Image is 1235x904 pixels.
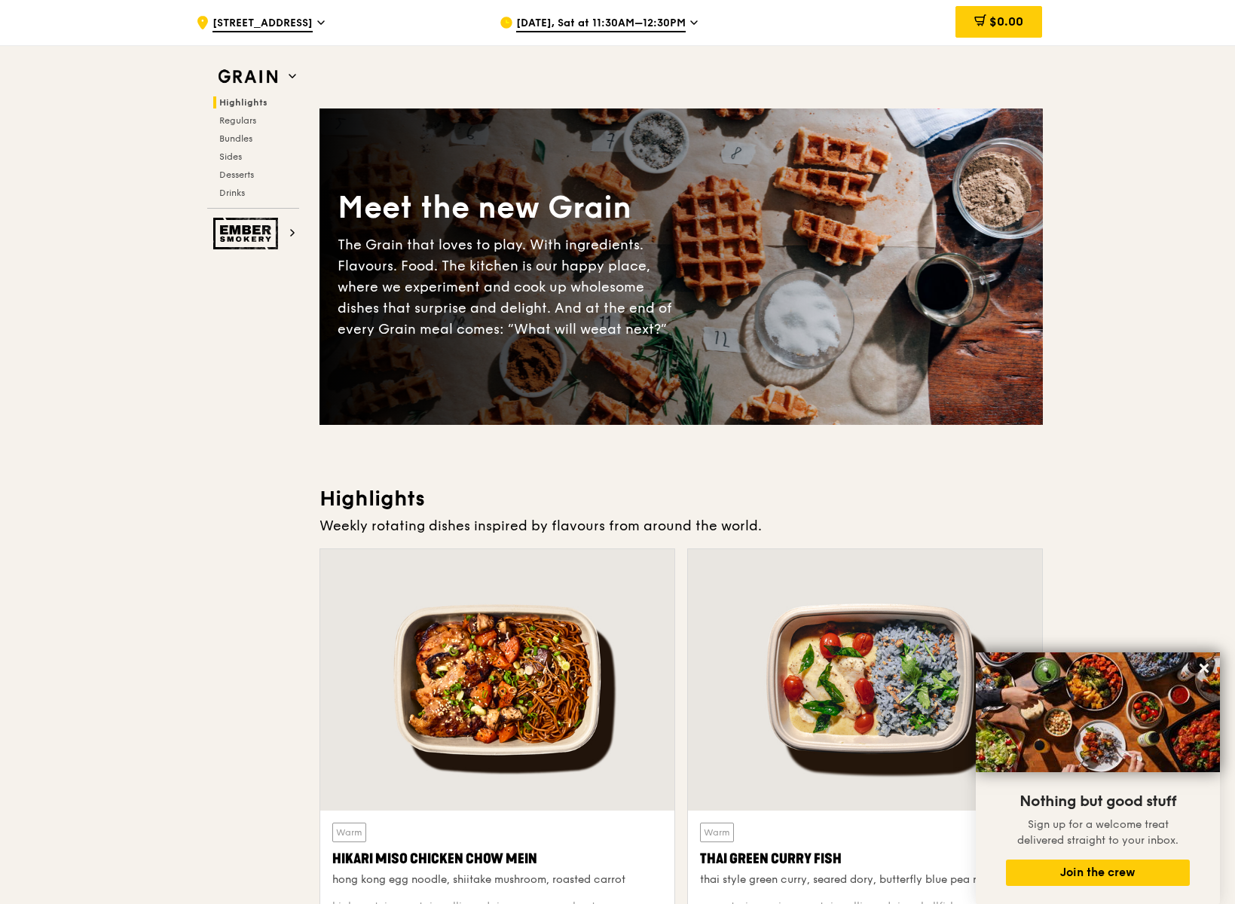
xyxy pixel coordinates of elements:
button: Join the crew [1006,860,1190,886]
div: hong kong egg noodle, shiitake mushroom, roasted carrot [332,872,662,887]
span: Sides [219,151,242,162]
div: Warm [332,823,366,842]
span: Bundles [219,133,252,144]
span: Drinks [219,188,245,198]
img: DSC07876-Edit02-Large.jpeg [976,652,1220,772]
div: Thai Green Curry Fish [700,848,1030,869]
div: Meet the new Grain [338,188,681,228]
span: Regulars [219,115,256,126]
div: The Grain that loves to play. With ingredients. Flavours. Food. The kitchen is our happy place, w... [338,234,681,340]
img: Grain web logo [213,63,283,90]
span: Nothing but good stuff [1019,793,1176,811]
div: Warm [700,823,734,842]
span: Highlights [219,97,267,108]
button: Close [1192,656,1216,680]
span: Desserts [219,169,254,180]
span: [DATE], Sat at 11:30AM–12:30PM [516,16,686,32]
span: $0.00 [989,14,1023,29]
img: Ember Smokery web logo [213,218,283,249]
div: Weekly rotating dishes inspired by flavours from around the world. [319,515,1043,536]
div: thai style green curry, seared dory, butterfly blue pea rice [700,872,1030,887]
span: eat next?” [599,321,667,337]
h3: Highlights [319,485,1043,512]
span: Sign up for a welcome treat delivered straight to your inbox. [1017,818,1178,847]
span: [STREET_ADDRESS] [212,16,313,32]
div: Hikari Miso Chicken Chow Mein [332,848,662,869]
